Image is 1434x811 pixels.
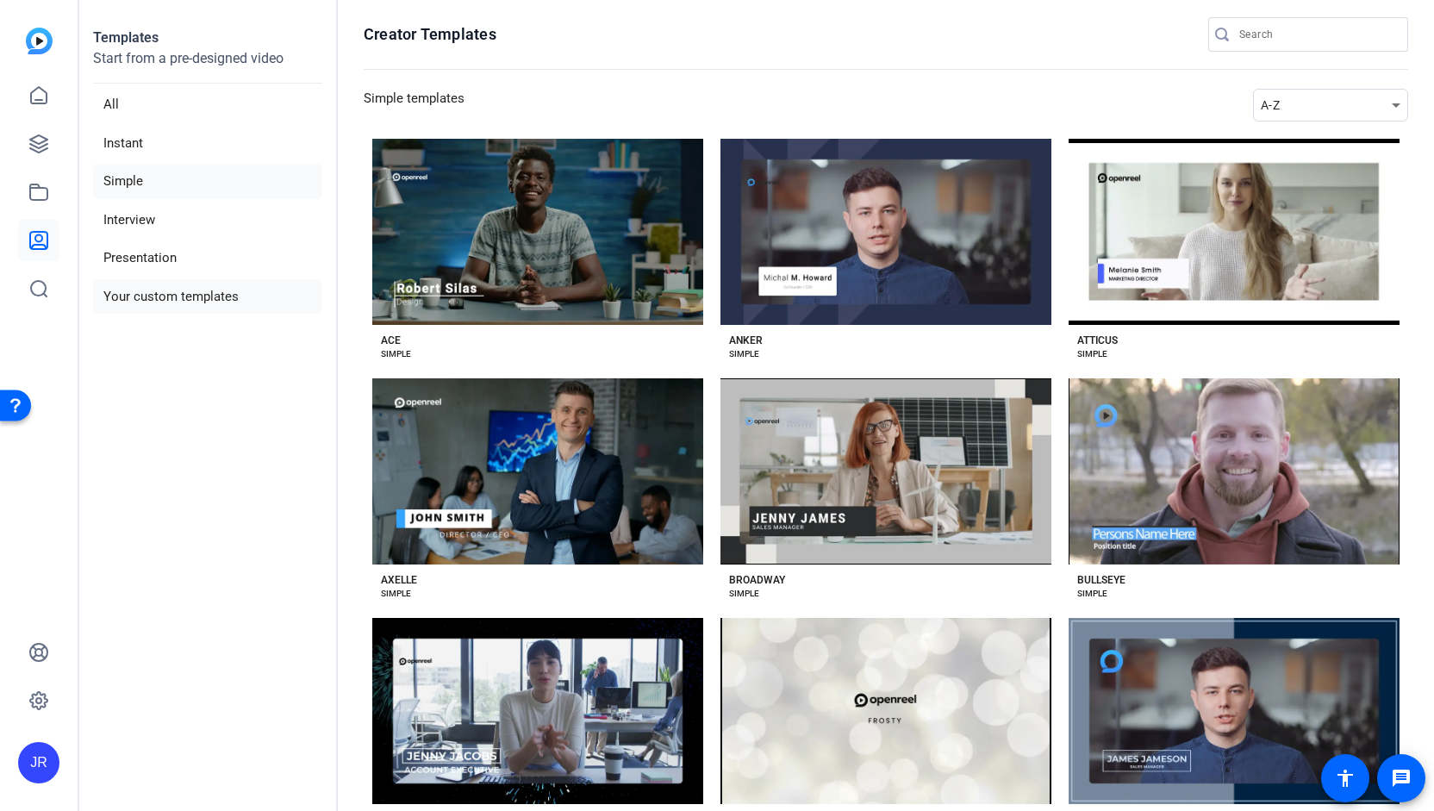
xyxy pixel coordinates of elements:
[1391,768,1412,789] mat-icon: message
[364,24,496,45] h1: Creator Templates
[381,334,401,347] div: ACE
[1069,618,1400,804] button: Template image
[1077,587,1107,601] div: SIMPLE
[381,573,417,587] div: AXELLE
[1077,334,1118,347] div: ATTICUS
[93,87,322,122] li: All
[1077,347,1107,361] div: SIMPLE
[26,28,53,54] img: blue-gradient.svg
[1069,139,1400,325] button: Template image
[729,334,763,347] div: ANKER
[381,587,411,601] div: SIMPLE
[93,279,322,315] li: Your custom templates
[18,742,59,783] div: JR
[1335,768,1356,789] mat-icon: accessibility
[1261,98,1280,112] span: A-Z
[372,378,703,565] button: Template image
[93,48,322,84] p: Start from a pre-designed video
[93,164,322,199] li: Simple
[1077,573,1125,587] div: BULLSEYE
[93,240,322,276] li: Presentation
[381,347,411,361] div: SIMPLE
[1239,24,1394,45] input: Search
[372,139,703,325] button: Template image
[93,126,322,161] li: Instant
[93,29,159,46] strong: Templates
[372,618,703,804] button: Template image
[364,89,464,122] h3: Simple templates
[1069,378,1400,565] button: Template image
[93,203,322,238] li: Interview
[720,378,1051,565] button: Template image
[720,139,1051,325] button: Template image
[729,587,759,601] div: SIMPLE
[729,347,759,361] div: SIMPLE
[720,618,1051,804] button: Template image
[729,573,785,587] div: BROADWAY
